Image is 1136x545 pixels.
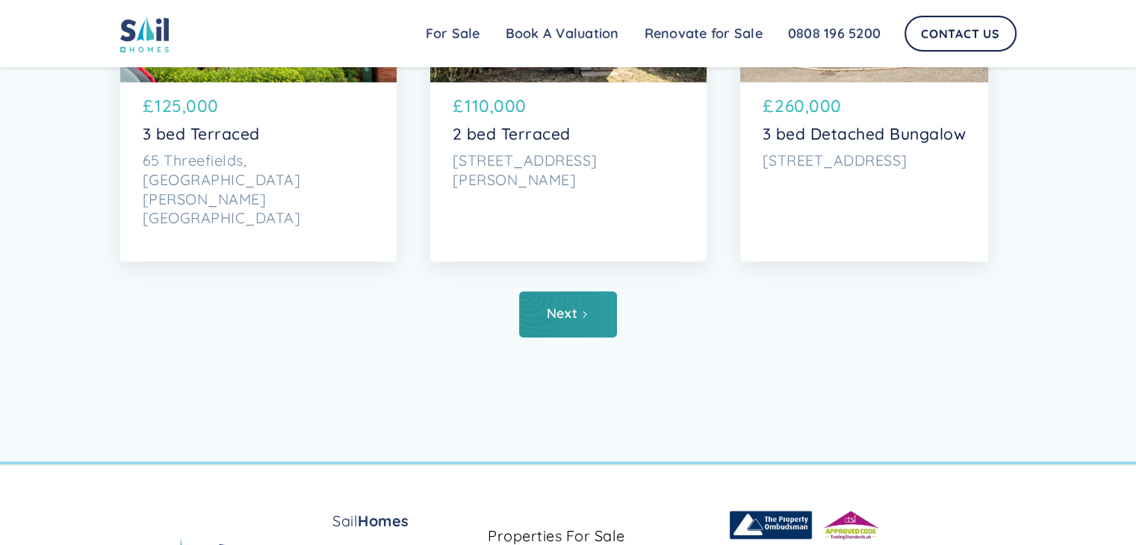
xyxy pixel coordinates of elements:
[120,291,1016,337] div: List
[453,125,684,144] p: 2 bed Terraced
[120,15,170,52] img: sail home logo colored
[632,19,775,49] a: Renovate for Sale
[763,93,774,119] p: £
[155,93,219,119] p: 125,000
[358,511,409,530] strong: Homes
[904,16,1016,52] a: Contact Us
[332,511,476,532] a: SailHomes
[143,93,154,119] p: £
[453,151,684,189] p: [STREET_ADDRESS][PERSON_NAME]
[143,151,374,228] p: 65 Threefields, [GEOGRAPHIC_DATA][PERSON_NAME][GEOGRAPHIC_DATA]
[775,19,893,49] a: 0808 196 5200
[519,291,617,337] a: Next Page
[465,93,527,119] p: 110,000
[413,19,493,49] a: For Sale
[547,306,577,321] div: Next
[453,93,464,119] p: £
[493,19,632,49] a: Book A Valuation
[775,93,842,119] p: 260,000
[763,151,966,170] p: [STREET_ADDRESS]
[763,125,966,144] p: 3 bed Detached Bungalow
[143,125,374,144] p: 3 bed Terraced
